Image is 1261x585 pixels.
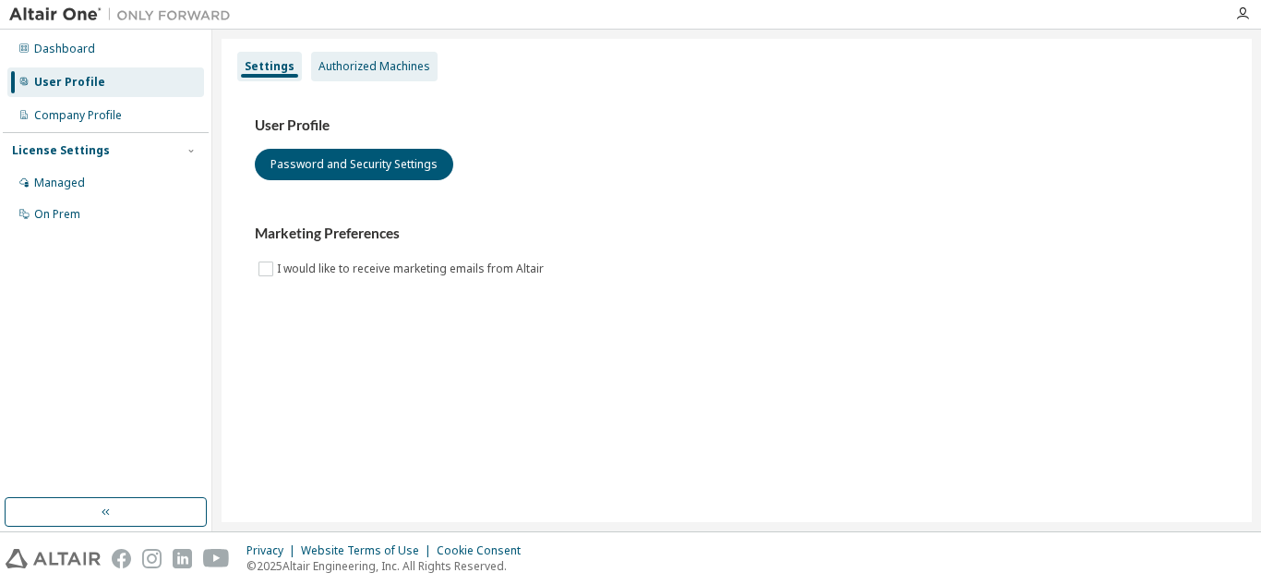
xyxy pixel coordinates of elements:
div: Managed [34,176,85,190]
p: © 2025 Altair Engineering, Inc. All Rights Reserved. [246,558,532,574]
div: On Prem [34,207,80,222]
div: User Profile [34,75,105,90]
div: Authorized Machines [318,59,430,74]
img: altair_logo.svg [6,549,101,568]
div: License Settings [12,143,110,158]
h3: User Profile [255,116,1219,135]
img: facebook.svg [112,549,131,568]
div: Settings [245,59,294,74]
label: I would like to receive marketing emails from Altair [277,258,547,280]
h3: Marketing Preferences [255,225,1219,243]
button: Password and Security Settings [255,149,453,180]
div: Website Terms of Use [301,543,437,558]
div: Privacy [246,543,301,558]
img: linkedin.svg [173,549,192,568]
div: Cookie Consent [437,543,532,558]
img: instagram.svg [142,549,162,568]
img: youtube.svg [203,549,230,568]
img: Altair One [9,6,240,24]
div: Dashboard [34,42,95,56]
div: Company Profile [34,108,122,123]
